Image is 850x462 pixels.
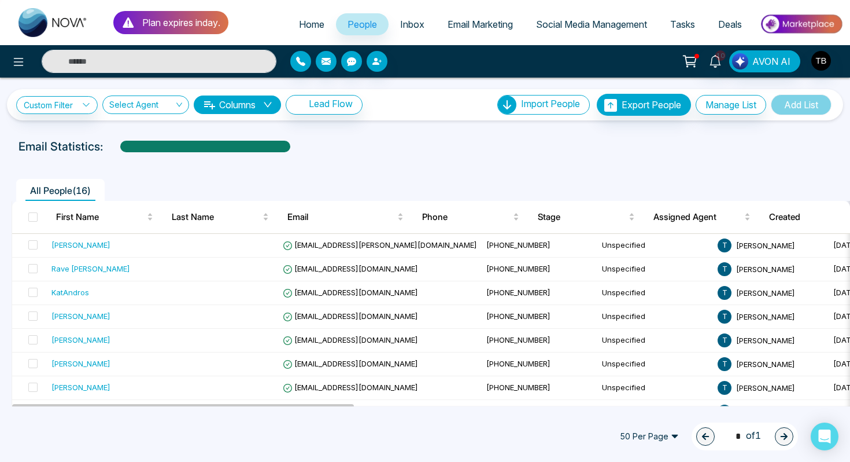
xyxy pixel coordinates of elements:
[400,19,424,30] span: Inbox
[529,201,644,233] th: Stage
[718,357,731,371] span: T
[51,334,110,346] div: [PERSON_NAME]
[486,383,550,392] span: [PHONE_NUMBER]
[283,288,418,297] span: [EMAIL_ADDRESS][DOMAIN_NAME]
[51,263,130,274] div: Rave [PERSON_NAME]
[718,19,742,30] span: Deals
[715,50,726,61] span: 10
[597,305,713,329] td: Unspecified
[281,95,363,115] a: Lead FlowLead Flow
[287,210,395,224] span: Email
[263,100,272,109] span: down
[736,240,795,250] span: [PERSON_NAME]
[597,258,713,281] td: Unspecified
[536,19,647,30] span: Social Media Management
[413,201,529,233] th: Phone
[732,53,748,69] img: Lead Flow
[718,381,731,395] span: T
[811,423,838,450] div: Open Intercom Messenger
[729,428,761,444] span: of 1
[486,264,550,273] span: [PHONE_NUMBER]
[486,335,550,344] span: [PHONE_NUMBER]
[51,310,110,322] div: [PERSON_NAME]
[718,310,731,324] span: T
[701,50,729,71] a: 10
[597,353,713,376] td: Unspecified
[286,95,363,115] button: Lead Flow
[142,16,220,30] p: Plan expires in day .
[162,201,278,233] th: Last Name
[670,19,695,30] span: Tasks
[19,8,88,37] img: Nova CRM Logo
[287,13,336,35] a: Home
[309,98,353,109] span: Lead Flow
[283,335,418,344] span: [EMAIL_ADDRESS][DOMAIN_NAME]
[283,311,418,321] span: [EMAIL_ADDRESS][DOMAIN_NAME]
[486,288,550,297] span: [PHONE_NUMBER]
[299,19,324,30] span: Home
[51,287,89,298] div: KatAndros
[51,239,110,251] div: [PERSON_NAME]
[736,359,795,368] span: [PERSON_NAME]
[597,234,713,258] td: Unspecified
[283,383,418,392] span: [EMAIL_ADDRESS][DOMAIN_NAME]
[56,210,145,224] span: First Name
[172,210,260,224] span: Last Name
[597,400,713,424] td: Unspecified
[486,311,550,321] span: [PHONE_NUMBER]
[597,281,713,305] td: Unspecified
[718,239,731,252] span: T
[696,95,766,115] button: Manage List
[736,311,795,321] span: [PERSON_NAME]
[752,54,790,68] span: AVON AI
[736,335,795,344] span: [PERSON_NAME]
[448,19,513,30] span: Email Marketing
[283,264,418,273] span: [EMAIL_ADDRESS][DOMAIN_NAME]
[47,201,162,233] th: First Name
[486,240,550,250] span: [PHONE_NUMBER]
[612,427,687,446] span: 50 Per Page
[286,96,305,114] img: Lead Flow
[653,210,742,224] span: Assigned Agent
[278,201,413,233] th: Email
[729,50,800,72] button: AVON AI
[389,13,436,35] a: Inbox
[422,210,511,224] span: Phone
[622,99,681,111] span: Export People
[718,333,731,347] span: T
[486,359,550,368] span: [PHONE_NUMBER]
[736,288,795,297] span: [PERSON_NAME]
[718,405,731,419] span: T
[736,383,795,392] span: [PERSON_NAME]
[718,262,731,276] span: T
[16,96,98,114] a: Custom Filter
[597,94,691,116] button: Export People
[707,13,753,35] a: Deals
[19,138,103,155] p: Email Statistics:
[718,286,731,300] span: T
[283,240,477,250] span: [EMAIL_ADDRESS][PERSON_NAME][DOMAIN_NAME]
[348,19,377,30] span: People
[336,13,389,35] a: People
[524,13,659,35] a: Social Media Management
[521,98,580,109] span: Import People
[659,13,707,35] a: Tasks
[736,264,795,273] span: [PERSON_NAME]
[194,96,281,114] button: Columnsdown
[811,51,831,71] img: User Avatar
[51,382,110,393] div: [PERSON_NAME]
[644,201,760,233] th: Assigned Agent
[597,376,713,400] td: Unspecified
[759,11,843,37] img: Market-place.gif
[597,329,713,353] td: Unspecified
[436,13,524,35] a: Email Marketing
[538,210,626,224] span: Stage
[51,358,110,369] div: [PERSON_NAME]
[283,359,418,368] span: [EMAIL_ADDRESS][DOMAIN_NAME]
[25,185,95,196] span: All People ( 16 )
